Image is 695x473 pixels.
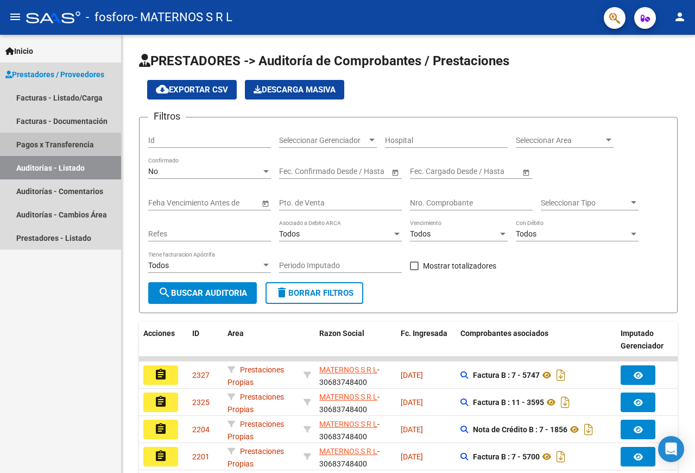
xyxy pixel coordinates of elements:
[143,329,175,338] span: Acciones
[154,368,167,381] mat-icon: assignment
[192,371,210,379] span: 2327
[148,109,186,124] h3: Filtros
[459,167,512,176] input: Fecha fin
[192,425,210,434] span: 2204
[279,136,367,145] span: Seleccionar Gerenciador
[396,322,456,370] datatable-header-cell: Fc. Ingresada
[9,10,22,23] mat-icon: menu
[473,398,544,407] strong: Factura B : 11 - 3595
[315,322,396,370] datatable-header-cell: Razon Social
[541,198,629,208] span: Seleccionar Tipo
[460,329,548,338] span: Comprobantes asociados
[410,229,431,238] span: Todos
[401,371,423,379] span: [DATE]
[554,366,568,384] i: Descargar documento
[158,286,171,299] mat-icon: search
[275,288,353,298] span: Borrar Filtros
[147,80,237,99] button: Exportar CSV
[192,329,199,338] span: ID
[319,391,392,414] div: - 30683748400
[188,322,223,370] datatable-header-cell: ID
[260,197,271,209] button: Open calendar
[154,422,167,435] mat-icon: assignment
[148,282,257,304] button: Buscar Auditoria
[673,10,686,23] mat-icon: person
[228,420,284,441] span: Prestaciones Propias
[401,452,423,461] span: [DATE]
[266,282,363,304] button: Borrar Filtros
[616,322,676,370] datatable-header-cell: Imputado Gerenciador
[156,83,169,96] mat-icon: cloud_download
[139,53,509,69] span: PRESTADORES -> Auditoría de Comprobantes / Prestaciones
[558,394,572,411] i: Descargar documento
[5,45,33,57] span: Inicio
[319,329,364,338] span: Razon Social
[254,85,336,95] span: Descarga Masiva
[158,288,247,298] span: Buscar Auditoria
[275,286,288,299] mat-icon: delete
[319,445,392,468] div: - 30683748400
[279,229,300,238] span: Todos
[223,322,299,370] datatable-header-cell: Area
[319,364,392,387] div: - 30683748400
[279,167,319,176] input: Fecha inicio
[228,447,284,468] span: Prestaciones Propias
[148,261,169,270] span: Todos
[192,452,210,461] span: 2201
[319,418,392,441] div: - 30683748400
[401,329,447,338] span: Fc. Ingresada
[245,80,344,99] app-download-masive: Descarga masiva de comprobantes (adjuntos)
[154,450,167,463] mat-icon: assignment
[389,166,401,178] button: Open calendar
[228,393,284,414] span: Prestaciones Propias
[245,80,344,99] button: Descarga Masiva
[319,365,377,374] span: MATERNOS S R L
[401,398,423,407] span: [DATE]
[658,436,684,462] div: Open Intercom Messenger
[473,425,567,434] strong: Nota de Crédito B : 7 - 1856
[154,395,167,408] mat-icon: assignment
[319,420,377,428] span: MATERNOS S R L
[192,398,210,407] span: 2325
[156,85,228,95] span: Exportar CSV
[86,5,134,29] span: - fosforo
[139,322,188,370] datatable-header-cell: Acciones
[228,365,284,387] span: Prestaciones Propias
[319,393,377,401] span: MATERNOS S R L
[516,136,604,145] span: Seleccionar Area
[5,69,104,80] span: Prestadores / Proveedores
[456,322,616,370] datatable-header-cell: Comprobantes asociados
[582,421,596,438] i: Descargar documento
[319,447,377,456] span: MATERNOS S R L
[148,167,158,176] span: No
[228,329,244,338] span: Area
[473,452,540,461] strong: Factura B : 7 - 5700
[621,329,664,350] span: Imputado Gerenciador
[410,167,450,176] input: Fecha inicio
[401,425,423,434] span: [DATE]
[328,167,381,176] input: Fecha fin
[520,166,532,178] button: Open calendar
[134,5,232,29] span: - MATERNOS S R L
[473,371,540,379] strong: Factura B : 7 - 5747
[554,448,568,465] i: Descargar documento
[516,229,536,238] span: Todos
[423,259,496,272] span: Mostrar totalizadores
